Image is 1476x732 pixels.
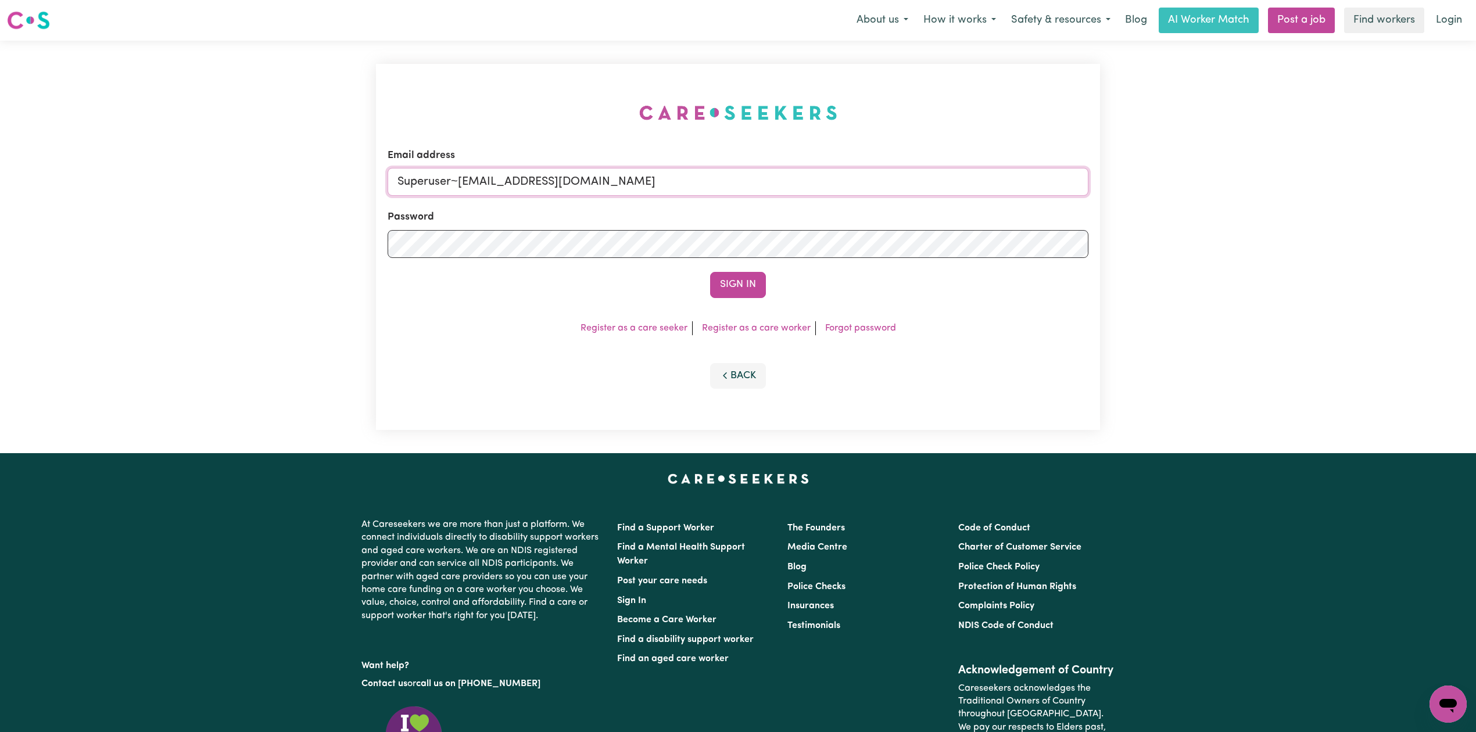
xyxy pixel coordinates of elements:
p: Want help? [361,655,603,672]
button: How it works [916,8,1004,33]
a: Register as a care worker [702,324,811,333]
a: Find a Mental Health Support Worker [617,543,745,566]
a: Post a job [1268,8,1335,33]
a: Careseekers home page [668,474,809,483]
a: NDIS Code of Conduct [958,621,1054,630]
a: Login [1429,8,1469,33]
a: The Founders [787,523,845,533]
h2: Acknowledgement of Country [958,663,1115,677]
button: About us [849,8,916,33]
a: Protection of Human Rights [958,582,1076,591]
iframe: Button to launch messaging window [1430,686,1467,723]
a: Media Centre [787,543,847,552]
a: Forgot password [825,324,896,333]
p: or [361,673,603,695]
a: Testimonials [787,621,840,630]
a: Contact us [361,679,407,688]
a: Careseekers logo [7,7,50,34]
a: Find a disability support worker [617,635,754,644]
a: Charter of Customer Service [958,543,1081,552]
a: Code of Conduct [958,523,1030,533]
a: AI Worker Match [1159,8,1259,33]
a: Blog [1118,8,1154,33]
a: Police Checks [787,582,846,591]
a: Blog [787,562,807,572]
button: Safety & resources [1004,8,1118,33]
a: Find workers [1344,8,1424,33]
a: Police Check Policy [958,562,1040,572]
input: Email address [388,168,1088,196]
button: Back [710,363,766,389]
a: Insurances [787,601,834,611]
a: Complaints Policy [958,601,1034,611]
a: Sign In [617,596,646,605]
a: Become a Care Worker [617,615,716,625]
a: Post your care needs [617,576,707,586]
a: Find an aged care worker [617,654,729,663]
label: Password [388,210,434,225]
a: call us on [PHONE_NUMBER] [416,679,540,688]
a: Register as a care seeker [581,324,687,333]
label: Email address [388,148,455,163]
p: At Careseekers we are more than just a platform. We connect individuals directly to disability su... [361,514,603,627]
button: Sign In [710,272,766,297]
a: Find a Support Worker [617,523,714,533]
img: Careseekers logo [7,10,50,31]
